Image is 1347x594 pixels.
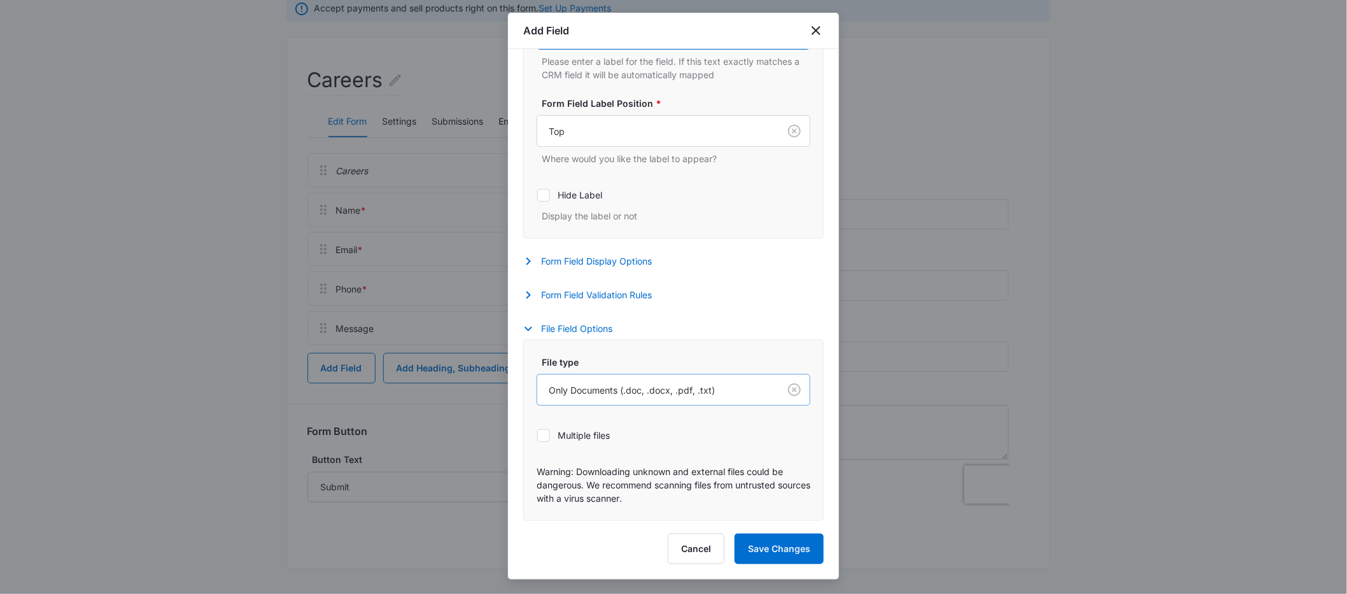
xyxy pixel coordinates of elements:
button: close [808,23,824,38]
p: Display the label or not [542,209,810,223]
h1: Add Field [523,23,569,38]
button: Form Field Display Options [523,254,665,269]
label: Hide Label [537,188,810,202]
label: Multiple files [537,429,810,442]
p: Please enter a label for the field. If this text exactly matches a CRM field it will be automatic... [542,55,810,81]
button: Form Field Validation Rules [523,287,665,303]
span: Submit [8,354,40,364]
button: Cancel [668,534,724,564]
p: Warning: Downloading unknown and external files could be dangerous. We recommend scanning files f... [537,465,810,505]
label: File type [542,356,815,369]
iframe: reCAPTCHA [251,340,414,378]
p: Where would you like the label to appear? [542,152,810,165]
label: Form Field Label Position [542,97,815,110]
button: Save Changes [735,534,824,564]
button: Clear [784,121,805,141]
button: File Field Options [523,321,625,336]
button: Clear [784,380,805,400]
